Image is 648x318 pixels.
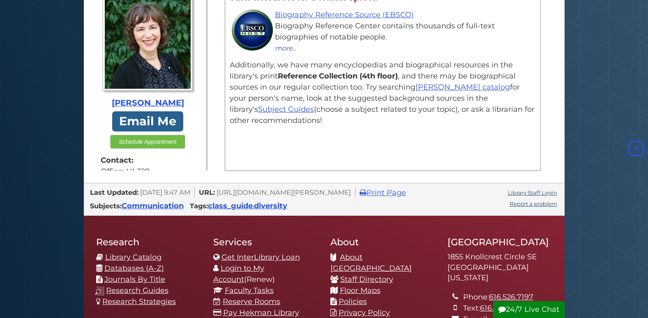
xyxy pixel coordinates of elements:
[105,253,161,262] a: Library Catalog
[339,308,390,317] a: Privacy Policy
[626,144,646,153] a: Back to Top
[489,293,533,302] a: 616.526.7197
[199,188,215,196] span: URL:
[278,71,398,81] strong: Reference Collection (4th floor)
[104,264,164,273] a: Databases (A-Z)
[112,111,184,131] a: Email Me
[190,202,208,210] span: Tags:
[213,263,318,285] li: (Renew)
[510,200,557,207] a: Report a problem
[258,105,314,114] a: Subject Guides
[101,97,195,109] div: [PERSON_NAME]
[340,286,380,295] a: Floor Maps
[101,166,195,177] div: Office: HL328
[254,201,287,210] a: diversity
[447,236,552,248] h2: [GEOGRAPHIC_DATA]
[415,83,510,92] a: [PERSON_NAME] catalog
[463,292,552,303] li: Phone:
[140,188,190,196] span: [DATE] 9:47 AM
[106,286,168,295] a: Research Guides
[208,204,287,210] span: ,
[95,287,104,295] img: research-guides-icon-white_37x37.png
[96,236,201,248] h2: Research
[463,303,552,314] li: Text:
[122,201,184,210] a: Communication
[104,275,165,284] a: Journals By Title
[90,188,138,196] span: Last Updated:
[360,189,367,196] i: Print Page
[230,60,536,126] p: Additionally, we have many encyclopedias and biographical resources in the library's print , and ...
[101,155,195,166] strong: Contact:
[208,201,253,210] a: class_guide
[447,252,552,283] address: 1855 Knollcrest Circle SE [GEOGRAPHIC_DATA][US_STATE]
[493,301,565,318] button: 24/7 Live Chat
[330,236,435,248] h2: About
[217,188,351,196] span: [URL][DOMAIN_NAME][PERSON_NAME]
[339,297,367,306] a: Policies
[223,308,299,317] a: Pay Hekman Library
[480,304,525,313] a: 616.537.2364
[508,189,557,196] a: Library Staff Login
[223,297,280,306] a: Reserve Rooms
[90,202,122,210] span: Subjects:
[275,43,297,53] button: more...
[221,253,300,262] a: Get InterLibrary Loan
[213,264,264,284] a: Login to My Account
[340,275,393,284] a: Staff Directory
[225,286,274,295] a: Faculty Tasks
[102,297,176,306] a: Research Strategies
[238,21,536,43] div: Biography Reference Center contains thousands of full-text biographies of notable people.
[213,236,318,248] h2: Services
[275,10,414,19] a: Biography Reference Source (EBSCO)
[360,188,406,197] a: Print Page
[110,135,185,149] button: Schedule Appointment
